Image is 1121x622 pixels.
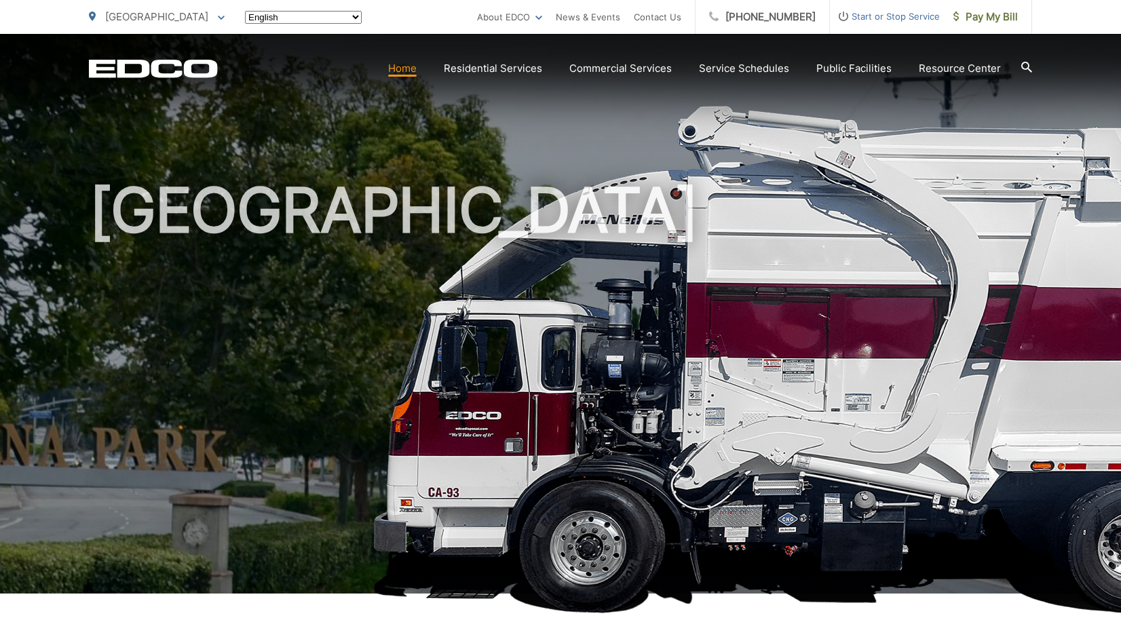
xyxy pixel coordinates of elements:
[699,60,789,77] a: Service Schedules
[816,60,892,77] a: Public Facilities
[477,9,542,25] a: About EDCO
[569,60,672,77] a: Commercial Services
[89,176,1032,606] h1: [GEOGRAPHIC_DATA]
[89,59,218,78] a: EDCD logo. Return to the homepage.
[556,9,620,25] a: News & Events
[388,60,417,77] a: Home
[245,11,362,24] select: Select a language
[919,60,1001,77] a: Resource Center
[444,60,542,77] a: Residential Services
[105,10,208,23] span: [GEOGRAPHIC_DATA]
[953,9,1018,25] span: Pay My Bill
[634,9,681,25] a: Contact Us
